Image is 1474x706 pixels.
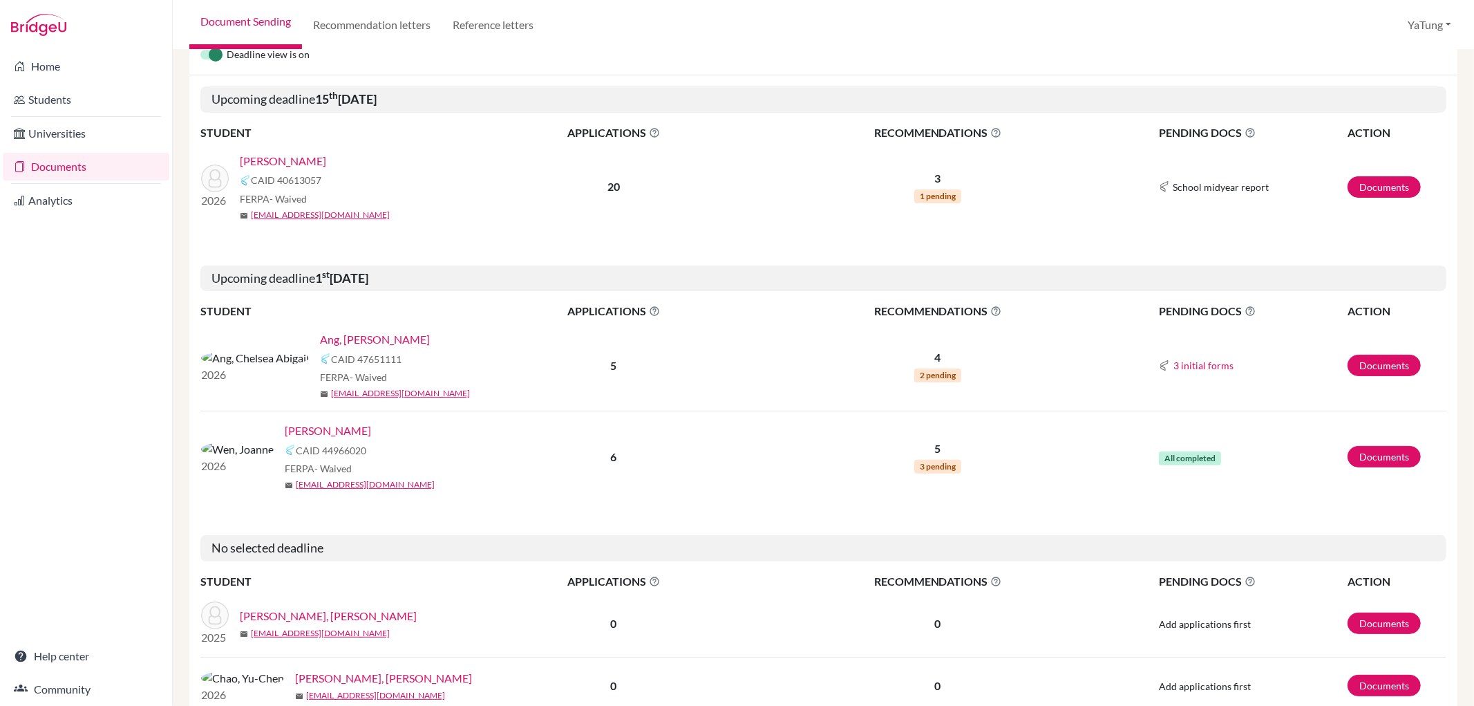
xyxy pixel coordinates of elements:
[270,193,307,205] span: - Waived
[227,47,310,64] span: Deadline view is on
[296,479,435,491] a: [EMAIL_ADDRESS][DOMAIN_NAME]
[3,120,169,147] a: Universities
[610,617,616,630] b: 0
[607,180,620,193] b: 20
[1159,303,1346,319] span: PENDING DOCS
[3,153,169,180] a: Documents
[1159,618,1251,630] span: Add applications first
[1347,573,1446,591] th: ACTION
[3,642,169,670] a: Help center
[201,629,229,646] p: 2025
[285,445,296,456] img: Common App logo
[296,443,366,458] span: CAID 44966020
[1159,181,1170,192] img: Common App logo
[350,371,387,383] span: - Waived
[251,173,321,187] span: CAID 40613057
[315,91,377,106] b: 15 [DATE]
[1159,360,1170,371] img: Common App logo
[306,689,445,702] a: [EMAIL_ADDRESS][DOMAIN_NAME]
[200,266,1446,292] h5: Upcoming deadline
[478,303,749,319] span: APPLICATIONS
[201,441,274,458] img: Wen, Joanne
[201,458,274,474] p: 2026
[1173,357,1234,373] button: 3 initial forms
[750,678,1125,694] p: 0
[1348,176,1421,198] a: Documents
[1348,675,1421,696] a: Documents
[610,450,616,463] b: 6
[285,422,371,439] a: [PERSON_NAME]
[1348,613,1421,634] a: Documents
[750,615,1125,632] p: 0
[285,461,352,476] span: FERPA
[750,573,1125,590] span: RECOMMENDATIONS
[3,86,169,113] a: Students
[3,187,169,214] a: Analytics
[240,192,307,206] span: FERPA
[1173,180,1269,194] span: School midyear report
[322,269,330,280] sup: st
[240,608,417,624] a: [PERSON_NAME], [PERSON_NAME]
[240,212,248,220] span: mail
[1347,124,1446,142] th: ACTION
[1347,302,1446,320] th: ACTION
[251,209,390,221] a: [EMAIL_ADDRESS][DOMAIN_NAME]
[295,670,472,687] a: [PERSON_NAME], [PERSON_NAME]
[201,670,284,687] img: Chao, Yu-Chen
[331,352,401,366] span: CAID 47651111
[329,90,338,101] sup: th
[1348,446,1421,467] a: Documents
[320,331,430,348] a: Ang, [PERSON_NAME]
[750,170,1125,187] p: 3
[320,390,328,398] span: mail
[314,463,352,474] span: - Waived
[331,387,470,400] a: [EMAIL_ADDRESS][DOMAIN_NAME]
[914,369,961,382] span: 2 pending
[1159,452,1221,465] span: All completed
[1401,12,1457,38] button: YaTung
[914,189,961,203] span: 1 pending
[201,687,284,703] p: 2026
[240,175,251,186] img: Common App logo
[1159,680,1251,692] span: Add applications first
[610,359,616,372] b: 5
[750,440,1125,457] p: 5
[285,481,293,490] span: mail
[200,124,477,142] th: STUDENT
[1159,124,1346,141] span: PENDING DOCS
[200,535,1446,561] h5: No selected deadline
[200,302,477,320] th: STUDENT
[200,573,477,591] th: STUDENT
[240,630,248,638] span: mail
[320,370,387,384] span: FERPA
[201,602,229,629] img: Chang, Jang Yun
[750,303,1125,319] span: RECOMMENDATIONS
[201,366,309,383] p: 2026
[750,349,1125,366] p: 4
[478,124,749,141] span: APPLICATIONS
[201,192,229,209] p: 2026
[478,573,749,590] span: APPLICATIONS
[1159,573,1346,590] span: PENDING DOCS
[201,165,229,192] img: Vidal, Ella
[3,676,169,703] a: Community
[315,270,368,286] b: 1 [DATE]
[200,86,1446,113] h5: Upcoming deadline
[295,692,303,700] span: mail
[320,353,331,364] img: Common App logo
[914,460,961,474] span: 3 pending
[1348,355,1421,376] a: Documents
[251,627,390,640] a: [EMAIL_ADDRESS][DOMAIN_NAME]
[3,53,169,80] a: Home
[201,350,309,366] img: Ang, Chelsea Abigail
[610,679,616,692] b: 0
[750,124,1125,141] span: RECOMMENDATIONS
[240,153,326,169] a: [PERSON_NAME]
[11,14,66,36] img: Bridge-U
